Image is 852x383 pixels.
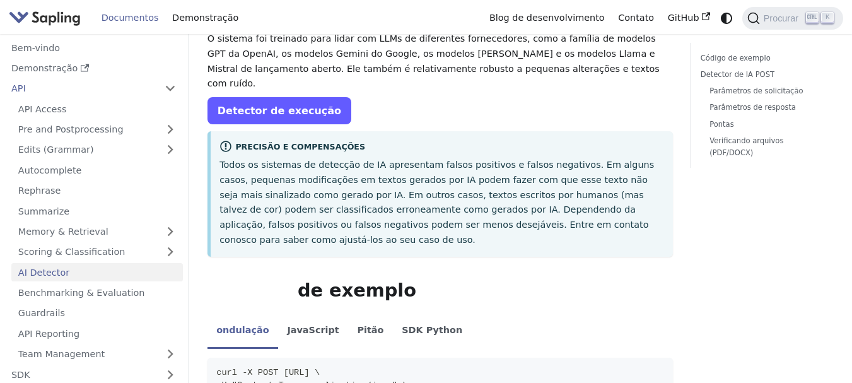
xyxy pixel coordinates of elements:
font: API [11,83,26,93]
a: Memory & Retrieval [11,223,183,241]
font: SDK [11,370,30,380]
font: Parâmetros de resposta [709,103,796,112]
font: Pontas [709,120,733,129]
font: Pitão [357,325,383,335]
a: Sapling.ai [9,9,85,27]
font: Código de exemplo [701,54,771,62]
a: Team Management [11,345,183,363]
a: Blog de desenvolvimento [482,8,611,28]
font: Detector de IA POST [701,70,774,79]
a: Benchmarking & Evaluation [11,284,183,302]
font: ondulação [216,325,269,335]
font: SDK Python [402,325,462,335]
a: Parâmetros de solicitação [709,85,825,97]
font: Todos os sistemas de detecção de IA apresentam falsos positivos e falsos negativos. Em alguns cas... [219,160,654,245]
button: Alternar entre o modo escuro e o modo claro (atualmente modo de sistema) [717,9,735,27]
button: Pesquisar (Ctrl+K) [742,7,843,30]
button: Collapse sidebar category 'API' [158,80,183,98]
a: API Reporting [11,324,183,343]
a: Summarize [11,202,183,220]
font: Demonstração [11,63,78,73]
a: AI Detector [11,263,183,281]
a: Demonstração [4,59,183,78]
a: Parâmetros de resposta [709,102,825,114]
kbd: K [821,12,834,23]
a: Guardrails [11,304,183,322]
a: GitHub [661,8,717,28]
font: Demonstração [172,13,238,23]
font: Verificando arquivos (PDF/DOCX) [709,136,783,157]
font: Procurar [764,13,798,23]
a: Rephrase [11,182,183,200]
font: Precisão e compensações [235,142,365,151]
a: Detector de IA POST [701,69,829,81]
a: Bem-vindo [4,38,183,57]
font: Bem-vindo [11,43,60,53]
a: Documentos [95,8,165,28]
a: Demonstração [165,8,245,28]
a: Scoring & Classification [11,243,183,261]
font: de exemplo [298,280,416,301]
a: Contato [611,8,660,28]
font: Contato [618,13,654,23]
font: Documentos [102,13,159,23]
font: Blog de desenvolvimento [489,13,605,23]
a: Edits (Grammar) [11,141,183,159]
a: Pontas [709,119,825,131]
font: GitHub [668,13,699,23]
a: API Access [11,100,183,118]
a: Verificando arquivos (PDF/DOCX) [709,135,825,159]
a: Detector de execução [207,97,351,124]
span: curl -X POST [URL] \ [216,368,320,377]
a: Autocomplete [11,161,183,179]
font: Detector de execução [218,105,341,117]
font: Parâmetros de solicitação [709,86,803,95]
font: JavaScript [287,325,339,335]
a: API [4,80,158,98]
img: Sapling.ai [9,9,81,27]
a: Código de exemplo [701,52,829,64]
a: Pre and Postprocessing [11,121,183,139]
